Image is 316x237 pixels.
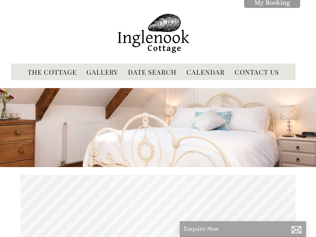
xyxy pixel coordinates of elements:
img: Inglenook Cottage [104,9,203,58]
a: The Cottage [28,68,77,76]
a: Gallery [87,68,118,76]
a: Date Search [128,68,177,76]
a: Calendar [186,68,225,76]
p: Enquire Now [184,225,302,232]
a: Contact Us [235,68,279,76]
